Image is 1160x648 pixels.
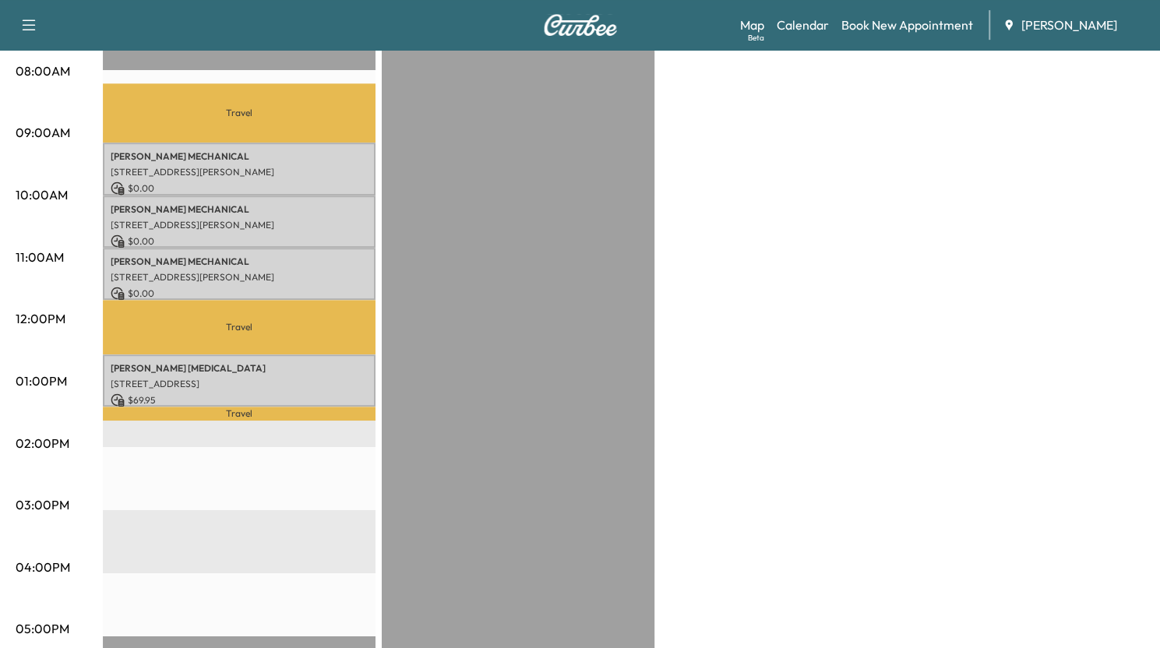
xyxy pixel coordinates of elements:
p: [PERSON_NAME] [MEDICAL_DATA] [111,362,368,375]
p: 05:00PM [16,619,69,638]
p: [STREET_ADDRESS][PERSON_NAME] [111,271,368,283]
p: $ 0.00 [111,234,368,248]
p: 11:00AM [16,248,64,266]
p: $ 69.95 [111,393,368,407]
img: Curbee Logo [543,14,618,36]
a: MapBeta [740,16,764,34]
a: Calendar [777,16,829,34]
div: Beta [748,32,764,44]
p: 03:00PM [16,495,69,514]
p: 02:00PM [16,434,69,453]
p: Travel [103,407,376,420]
p: 08:00AM [16,62,70,80]
p: [PERSON_NAME] MECHANICAL [111,150,368,163]
p: 04:00PM [16,558,70,576]
p: 01:00PM [16,372,67,390]
p: 09:00AM [16,123,70,142]
p: [PERSON_NAME] MECHANICAL [111,203,368,216]
p: 10:00AM [16,185,68,204]
p: Travel [103,83,376,143]
a: Book New Appointment [841,16,973,34]
p: 12:00PM [16,309,65,328]
p: [STREET_ADDRESS] [111,378,368,390]
p: $ 0.00 [111,181,368,195]
p: [STREET_ADDRESS][PERSON_NAME] [111,166,368,178]
span: [PERSON_NAME] [1021,16,1117,34]
p: Travel [103,300,376,354]
p: [PERSON_NAME] MECHANICAL [111,255,368,268]
p: $ 0.00 [111,287,368,301]
p: [STREET_ADDRESS][PERSON_NAME] [111,219,368,231]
